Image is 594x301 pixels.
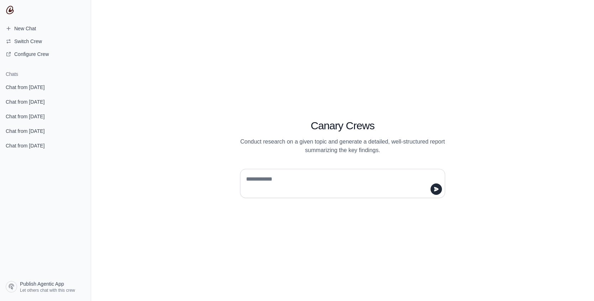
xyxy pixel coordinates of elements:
h1: Canary Crews [240,119,445,132]
span: Chat from [DATE] [6,98,45,105]
span: Switch Crew [14,38,42,45]
a: Publish Agentic App Let others chat with this crew [3,278,88,295]
span: Publish Agentic App [20,280,64,287]
span: Let others chat with this crew [20,287,75,293]
span: New Chat [14,25,36,32]
a: Chat from [DATE] [3,95,88,108]
p: Conduct research on a given topic and generate a detailed, well-structured report summarizing the... [240,137,445,155]
a: Chat from [DATE] [3,124,88,137]
span: Chat from [DATE] [6,84,45,91]
a: Chat from [DATE] [3,139,88,152]
a: Chat from [DATE] [3,81,88,94]
a: Chat from [DATE] [3,110,88,123]
img: CrewAI Logo [6,6,14,14]
span: Configure Crew [14,51,49,58]
span: Chat from [DATE] [6,142,45,149]
button: Switch Crew [3,36,88,47]
a: New Chat [3,23,88,34]
span: Chat from [DATE] [6,128,45,135]
a: Configure Crew [3,48,88,60]
span: Chat from [DATE] [6,113,45,120]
